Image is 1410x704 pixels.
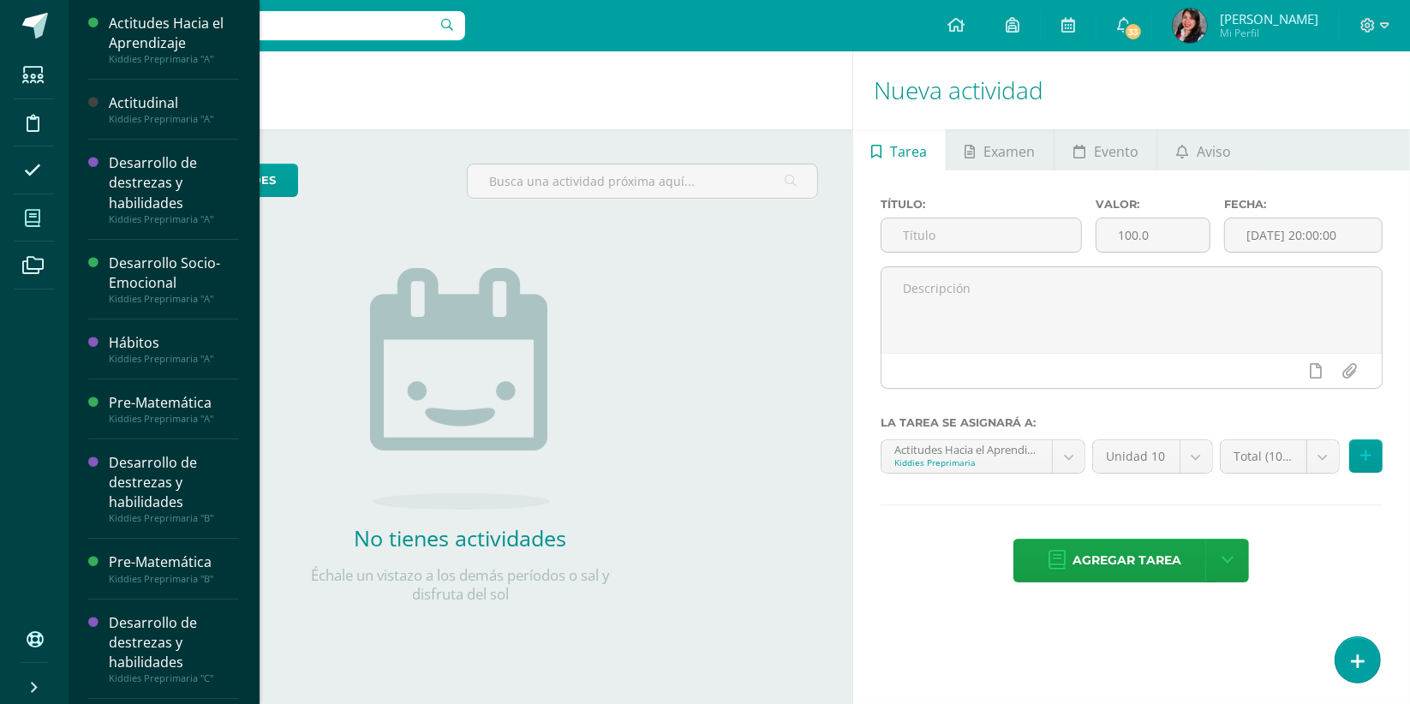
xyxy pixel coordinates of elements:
input: Busca una actividad próxima aquí... [468,164,816,198]
div: Kiddies Preprimaria "B" [109,573,239,585]
p: Échale un vistazo a los demás períodos o sal y disfruta del sol [289,566,631,604]
span: Unidad 10 [1106,440,1167,473]
img: no_activities.png [370,268,550,510]
h1: Actividades [89,51,832,129]
label: Título: [881,198,1082,211]
div: Kiddies Preprimaria "A" [109,113,239,125]
div: Kiddies Preprimaria "A" [109,413,239,425]
a: Desarrollo de destrezas y habilidadesKiddies Preprimaria "A" [109,153,239,224]
div: Kiddies Preprimaria "B" [109,512,239,524]
div: Kiddies Preprimaria "A" [109,353,239,365]
div: Pre-Matemática [109,552,239,572]
div: Actitudes Hacia el Aprendizaje [109,14,239,53]
a: Unidad 10 [1093,440,1212,473]
a: Actitudes Hacia el AprendizajeKiddies Preprimaria "A" [109,14,239,65]
input: Busca un usuario... [80,11,465,40]
a: Evento [1055,129,1156,170]
div: Kiddies Preprimaria "C" [109,672,239,684]
div: Desarrollo Socio-Emocional [109,254,239,293]
label: Fecha: [1224,198,1383,211]
a: Pre-MatemáticaKiddies Preprimaria "A" [109,393,239,425]
a: Desarrollo de destrezas y habilidadesKiddies Preprimaria "B" [109,453,239,524]
div: Kiddies Preprimaria "A" [109,213,239,225]
label: Valor: [1096,198,1211,211]
span: Examen [984,131,1036,172]
h1: Nueva actividad [874,51,1389,129]
input: Puntos máximos [1096,218,1210,252]
span: Aviso [1197,131,1231,172]
span: Agregar tarea [1072,540,1181,582]
div: Pre-Matemática [109,393,239,413]
div: Kiddies Preprimaria [894,456,1040,468]
span: [PERSON_NAME] [1220,10,1318,27]
a: Tarea [853,129,946,170]
div: Desarrollo de destrezas y habilidades [109,153,239,212]
span: 33 [1124,22,1143,41]
div: Kiddies Preprimaria "A" [109,293,239,305]
div: Kiddies Preprimaria "A" [109,53,239,65]
input: Fecha de entrega [1225,218,1382,252]
span: Tarea [890,131,927,172]
a: Aviso [1157,129,1249,170]
a: Actitudes Hacia el Aprendizaje 'A'Kiddies Preprimaria [881,440,1085,473]
span: Total (100.0%) [1234,440,1293,473]
a: Examen [947,129,1054,170]
label: La tarea se asignará a: [881,416,1383,429]
a: Desarrollo Socio-EmocionalKiddies Preprimaria "A" [109,254,239,305]
a: Desarrollo de destrezas y habilidadesKiddies Preprimaria "C" [109,613,239,684]
span: Evento [1094,131,1138,172]
a: ActitudinalKiddies Preprimaria "A" [109,93,239,125]
h2: No tienes actividades [289,523,631,552]
div: Actitudes Hacia el Aprendizaje 'A' [894,440,1040,456]
input: Título [881,218,1081,252]
div: Desarrollo de destrezas y habilidades [109,453,239,512]
a: HábitosKiddies Preprimaria "A" [109,333,239,365]
a: Total (100.0%) [1221,440,1339,473]
div: Desarrollo de destrezas y habilidades [109,613,239,672]
div: Hábitos [109,333,239,353]
a: Pre-MatemáticaKiddies Preprimaria "B" [109,552,239,584]
img: 78777cb1edfd8e19bd945e592d7f778e.png [1173,9,1207,43]
span: Mi Perfil [1220,26,1318,40]
div: Actitudinal [109,93,239,113]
